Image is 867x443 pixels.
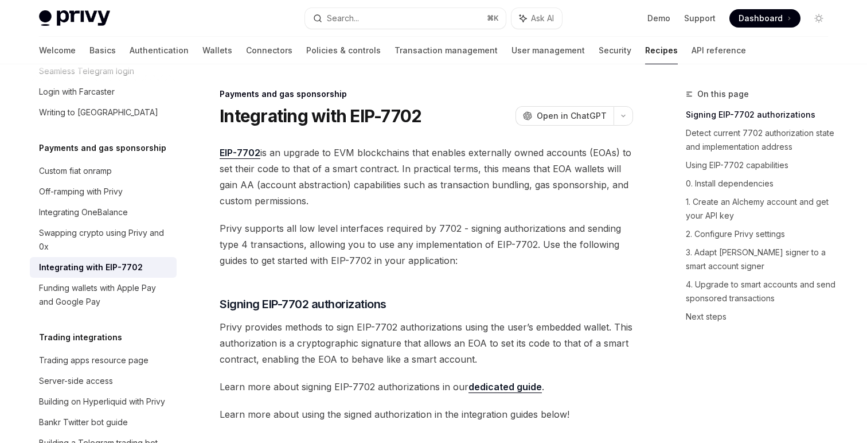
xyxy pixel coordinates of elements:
img: light logo [39,10,110,26]
a: Dashboard [729,9,800,28]
a: Security [599,37,631,64]
div: Search... [327,11,359,25]
a: Transaction management [395,37,498,64]
span: Open in ChatGPT [537,110,607,122]
div: Trading apps resource page [39,353,149,367]
div: Funding wallets with Apple Pay and Google Pay [39,281,170,309]
span: Privy supports all low level interfaces required by 7702 - signing authorizations and sending typ... [220,220,633,269]
h5: Trading integrations [39,331,122,344]
h5: Payments and gas sponsorship [39,141,166,155]
div: Building on Hyperliquid with Privy [39,395,165,409]
a: 2. Configure Privy settings [686,225,837,243]
a: Integrating with EIP-7702 [30,257,177,278]
button: Search...⌘K [305,8,506,29]
button: Open in ChatGPT [515,106,614,126]
span: is an upgrade to EVM blockchains that enables externally owned accounts (EOAs) to set their code ... [220,145,633,209]
a: Server-side access [30,371,177,391]
div: Writing to [GEOGRAPHIC_DATA] [39,106,158,119]
a: Custom fiat onramp [30,161,177,181]
a: Using EIP-7702 capabilities [686,156,837,174]
a: API reference [692,37,746,64]
a: Building on Hyperliquid with Privy [30,391,177,412]
button: Ask AI [511,8,562,29]
a: Integrating OneBalance [30,202,177,223]
a: Recipes [645,37,678,64]
div: Server-side access [39,374,113,388]
a: EIP-7702 [220,147,260,159]
a: User management [511,37,585,64]
div: Bankr Twitter bot guide [39,415,128,429]
a: Wallets [202,37,232,64]
div: Payments and gas sponsorship [220,88,633,100]
a: Off-ramping with Privy [30,181,177,202]
a: Writing to [GEOGRAPHIC_DATA] [30,102,177,123]
div: Custom fiat onramp [39,164,112,178]
a: 0. Install dependencies [686,174,837,193]
a: Authentication [130,37,189,64]
span: Signing EIP-7702 authorizations [220,296,386,312]
div: Integrating with EIP-7702 [39,261,143,274]
span: Ask AI [531,13,554,24]
a: Detect current 7702 authorization state and implementation address [686,124,837,156]
div: Off-ramping with Privy [39,185,123,199]
h1: Integrating with EIP-7702 [220,106,421,126]
a: Support [684,13,716,24]
a: 1. Create an Alchemy account and get your API key [686,193,837,225]
span: Privy provides methods to sign EIP-7702 authorizations using the user’s embedded wallet. This aut... [220,319,633,367]
span: Dashboard [739,13,783,24]
span: Learn more about signing EIP-7702 authorizations in our . [220,379,633,395]
div: Login with Farcaster [39,85,115,99]
span: ⌘ K [487,14,499,23]
a: Welcome [39,37,76,64]
a: Funding wallets with Apple Pay and Google Pay [30,278,177,312]
a: Login with Farcaster [30,81,177,102]
a: 4. Upgrade to smart accounts and send sponsored transactions [686,275,837,308]
div: Integrating OneBalance [39,205,128,219]
a: Policies & controls [306,37,381,64]
a: Connectors [246,37,292,64]
a: Bankr Twitter bot guide [30,412,177,433]
a: Demo [647,13,670,24]
div: Swapping crypto using Privy and 0x [39,226,170,254]
span: On this page [697,87,749,101]
a: Signing EIP-7702 authorizations [686,106,837,124]
a: Trading apps resource page [30,350,177,371]
a: Swapping crypto using Privy and 0x [30,223,177,257]
a: Next steps [686,308,837,326]
a: 3. Adapt [PERSON_NAME] signer to a smart account signer [686,243,837,275]
button: Toggle dark mode [810,9,828,28]
a: Basics [89,37,116,64]
a: dedicated guide [468,381,542,393]
span: Learn more about using the signed authorization in the integration guides below! [220,406,633,422]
